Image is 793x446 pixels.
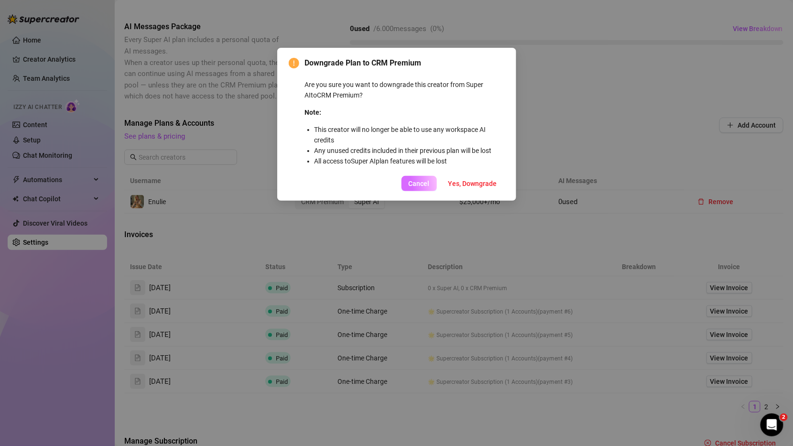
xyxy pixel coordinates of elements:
[315,145,505,156] li: Any unused credits included in their previous plan will be lost
[305,79,505,100] p: Are you sure you want to downgrade this creator from Super AI to CRM Premium ?
[402,176,437,191] button: Cancel
[448,180,497,187] span: Yes, Downgrade
[305,109,322,116] strong: Note:
[441,176,505,191] button: Yes, Downgrade
[315,124,505,145] li: This creator will no longer be able to use any workspace AI credits
[289,58,299,68] span: exclamation-circle
[409,180,430,187] span: Cancel
[760,413,783,436] iframe: Intercom live chat
[315,156,505,166] li: All access to Super AI plan features will be lost
[305,57,505,69] span: Downgrade Plan to CRM Premium
[780,413,788,421] span: 2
